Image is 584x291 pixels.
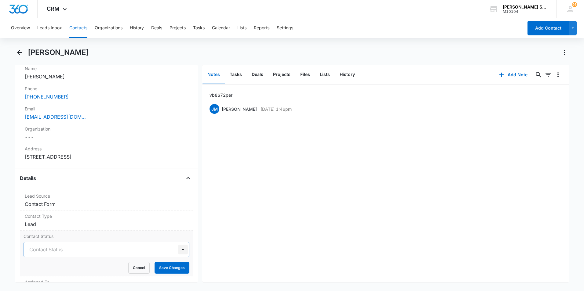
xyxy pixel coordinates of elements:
button: Filters [543,70,553,80]
button: History [335,65,360,84]
button: Search... [534,70,543,80]
button: Cancel [128,262,150,274]
p: [DATE] 1:46pm [261,106,292,112]
h1: [PERSON_NAME] [28,48,89,57]
label: Contact Type [25,213,188,219]
label: Contact Status [24,233,189,239]
button: Overflow Menu [553,70,563,80]
label: Address [25,145,188,152]
button: Lists [237,18,246,38]
label: Organization [25,126,188,132]
div: Phone[PHONE_NUMBER] [20,83,193,103]
button: Settings [277,18,293,38]
a: [EMAIL_ADDRESS][DOMAIN_NAME] [25,113,86,120]
h4: Details [20,174,36,182]
label: Phone [25,85,188,92]
button: Calendar [212,18,230,38]
span: JM [210,104,219,114]
div: Contact TypeLead [20,210,193,231]
label: Assigned To [25,279,188,285]
button: Tasks [225,65,247,84]
button: Contacts [69,18,87,38]
a: [PHONE_NUMBER] [25,93,69,100]
button: Leads Inbox [37,18,62,38]
div: Email[EMAIL_ADDRESS][DOMAIN_NAME] [20,103,193,123]
p: vb8 $72 per [210,92,232,98]
button: Add Contact [527,21,569,35]
button: Tasks [193,18,205,38]
button: Deals [151,18,162,38]
dd: --- [25,133,188,141]
div: Organization--- [20,123,193,143]
label: Email [25,106,188,112]
p: [PERSON_NAME] [222,106,257,112]
button: Deals [247,65,268,84]
button: Add Note [493,67,534,82]
label: Name [25,65,188,72]
dd: [PERSON_NAME] [25,73,188,80]
div: account name [503,5,547,9]
button: Organizations [95,18,122,38]
span: 95 [572,2,577,7]
div: Lead SourceContact Form [20,190,193,210]
label: Lead Source [25,193,188,199]
span: CRM [47,5,60,12]
button: Back [15,48,24,57]
dd: Contact Form [25,200,188,208]
div: account id [503,9,547,14]
button: Reports [254,18,269,38]
div: notifications count [572,2,577,7]
button: Notes [203,65,225,84]
button: Projects [170,18,186,38]
button: Lists [315,65,335,84]
button: Overview [11,18,30,38]
button: Projects [268,65,295,84]
button: Files [295,65,315,84]
dd: Lead [25,221,188,228]
button: History [130,18,144,38]
dd: [STREET_ADDRESS] [25,153,188,160]
div: Name[PERSON_NAME] [20,63,193,83]
button: Actions [560,48,569,57]
button: Close [183,173,193,183]
div: Address[STREET_ADDRESS] [20,143,193,163]
button: Save Changes [155,262,189,274]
